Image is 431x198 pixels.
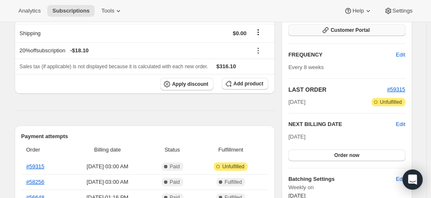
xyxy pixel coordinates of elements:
button: Tools [96,5,128,17]
a: #59315 [387,86,405,93]
span: Edit [396,51,405,59]
button: Order now [288,149,405,161]
a: #59315 [26,163,44,170]
span: Paid [170,163,180,170]
span: Fulfillment [198,146,263,154]
th: Order [21,141,67,159]
span: [DATE] [288,98,305,106]
span: $316.10 [216,63,236,69]
span: Analytics [18,8,41,14]
th: Shipping [15,24,139,42]
span: [DATE] · 03:00 AM [69,178,146,186]
span: Sales tax (if applicable) is not displayed because it is calculated with each new order. [20,64,208,69]
span: Every 8 weeks [288,64,324,70]
span: Apply discount [172,81,208,87]
span: Tools [101,8,114,14]
span: Paid [170,179,180,185]
button: Shipping actions [251,28,265,37]
button: Subscriptions [47,5,95,17]
div: Open Intercom Messenger [403,170,423,190]
button: Analytics [13,5,46,17]
button: Edit [391,48,410,62]
span: $0.00 [233,30,246,36]
span: Help [352,8,364,14]
div: 20%offsubscription [20,46,246,55]
span: Subscriptions [52,8,90,14]
span: [DATE] · 03:00 AM [69,162,146,171]
span: Weekly on [288,183,405,192]
button: #59315 [387,85,405,94]
h2: NEXT BILLING DATE [288,120,396,129]
a: #58256 [26,179,44,185]
button: Apply discount [160,78,213,90]
button: Customer Portal [288,24,405,36]
span: - $18.10 [70,46,89,55]
span: Settings [393,8,413,14]
span: [DATE] [288,134,305,140]
button: Settings [379,5,418,17]
span: Fulfilled [225,179,242,185]
span: Status [151,146,193,154]
h2: FREQUENCY [288,51,396,59]
button: Edit [391,172,410,186]
h2: Payment attempts [21,132,269,141]
button: Add product [222,78,268,90]
h2: LAST ORDER [288,85,387,94]
span: Unfulfilled [222,163,244,170]
button: Help [339,5,377,17]
button: Edit [396,120,405,129]
span: Billing date [69,146,146,154]
span: Edit [396,175,405,183]
span: Customer Portal [331,27,369,33]
span: Unfulfilled [380,99,402,105]
span: Order now [334,152,359,159]
span: Add product [233,80,263,87]
h6: Batching Settings [288,175,396,183]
